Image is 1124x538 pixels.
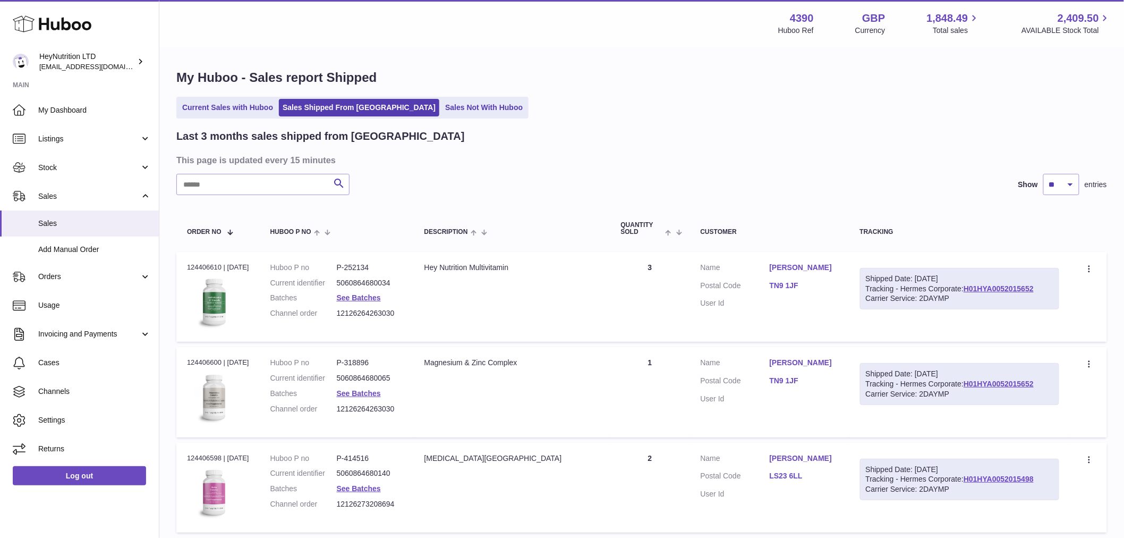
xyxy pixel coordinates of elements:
[610,252,690,342] td: 3
[701,281,770,293] dt: Postal Code
[424,229,468,236] span: Description
[610,347,690,437] td: 1
[337,404,403,414] dd: 12126264263030
[187,229,222,236] span: Order No
[770,358,839,368] a: [PERSON_NAME]
[770,263,839,273] a: [PERSON_NAME]
[279,99,439,116] a: Sales Shipped From [GEOGRAPHIC_DATA]
[778,26,814,36] div: Huboo Ref
[270,358,337,368] dt: Huboo P no
[701,453,770,466] dt: Name
[866,484,1053,494] div: Carrier Service: 2DAYMP
[770,471,839,481] a: LS23 6LL
[337,293,381,302] a: See Batches
[701,489,770,499] dt: User Id
[270,484,337,494] dt: Batches
[866,465,1053,475] div: Shipped Date: [DATE]
[1085,180,1107,190] span: entries
[337,373,403,383] dd: 5060864680065
[441,99,526,116] a: Sales Not With Huboo
[860,229,1059,236] div: Tracking
[933,26,980,36] span: Total sales
[38,272,140,282] span: Orders
[187,371,240,424] img: 43901725567059.jpg
[270,278,337,288] dt: Current identifier
[927,11,981,36] a: 1,848.49 Total sales
[866,293,1053,304] div: Carrier Service: 2DAYMP
[770,453,839,464] a: [PERSON_NAME]
[862,11,885,26] strong: GBP
[270,263,337,273] dt: Huboo P no
[337,468,403,478] dd: 5060864680140
[270,499,337,509] dt: Channel order
[187,358,249,367] div: 124406600 | [DATE]
[964,380,1034,388] a: H01HYA0052015652
[38,134,140,144] span: Listings
[621,222,663,236] span: Quantity Sold
[38,105,151,115] span: My Dashboard
[770,281,839,291] a: TN9 1JF
[176,69,1107,86] h1: My Huboo - Sales report Shipped
[176,129,465,144] h2: Last 3 months sales shipped from [GEOGRAPHIC_DATA]
[337,499,403,509] dd: 12126273208694
[927,11,968,26] span: 1,848.49
[860,459,1059,501] div: Tracking - Hermes Corporate:
[270,468,337,478] dt: Current identifier
[790,11,814,26] strong: 4390
[860,268,1059,310] div: Tracking - Hermes Corporate:
[701,229,839,236] div: Customer
[270,389,337,399] dt: Batches
[337,263,403,273] dd: P-252134
[1018,180,1038,190] label: Show
[424,453,600,464] div: [MEDICAL_DATA][GEOGRAPHIC_DATA]
[38,444,151,454] span: Returns
[855,26,885,36] div: Currency
[701,376,770,389] dt: Postal Code
[866,369,1053,379] div: Shipped Date: [DATE]
[337,278,403,288] dd: 5060864680034
[38,415,151,425] span: Settings
[964,475,1034,483] a: H01HYA0052015498
[701,471,770,484] dt: Postal Code
[770,376,839,386] a: TN9 1JF
[860,363,1059,405] div: Tracking - Hermes Corporate:
[270,308,337,318] dt: Channel order
[38,386,151,397] span: Channels
[701,358,770,371] dt: Name
[38,329,140,339] span: Invoicing and Payments
[424,263,600,273] div: Hey Nutrition Multivitamin
[866,389,1053,399] div: Carrier Service: 2DAYMP
[178,99,277,116] a: Current Sales with Huboo
[1021,11,1111,36] a: 2,409.50 AVAILABLE Stock Total
[39,52,135,72] div: HeyNutrition LTD
[187,263,249,272] div: 124406610 | [DATE]
[38,191,140,201] span: Sales
[337,308,403,318] dd: 12126264263030
[176,154,1104,166] h3: This page is updated every 15 minutes
[701,298,770,308] dt: User Id
[38,163,140,173] span: Stock
[39,62,156,71] span: [EMAIL_ADDRESS][DOMAIN_NAME]
[38,245,151,255] span: Add Manual Order
[270,453,337,464] dt: Huboo P no
[964,284,1034,293] a: H01HYA0052015652
[38,300,151,310] span: Usage
[270,293,337,303] dt: Batches
[866,274,1053,284] div: Shipped Date: [DATE]
[337,453,403,464] dd: P-414516
[187,453,249,463] div: 124406598 | [DATE]
[1021,26,1111,36] span: AVAILABLE Stock Total
[270,373,337,383] dt: Current identifier
[1058,11,1099,26] span: 2,409.50
[701,394,770,404] dt: User Id
[13,466,146,485] a: Log out
[270,404,337,414] dt: Channel order
[187,275,240,329] img: 43901725567377.jpeg
[13,54,29,70] img: info@heynutrition.com
[701,263,770,275] dt: Name
[337,484,381,493] a: See Batches
[610,443,690,533] td: 2
[337,389,381,398] a: See Batches
[38,218,151,229] span: Sales
[270,229,311,236] span: Huboo P no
